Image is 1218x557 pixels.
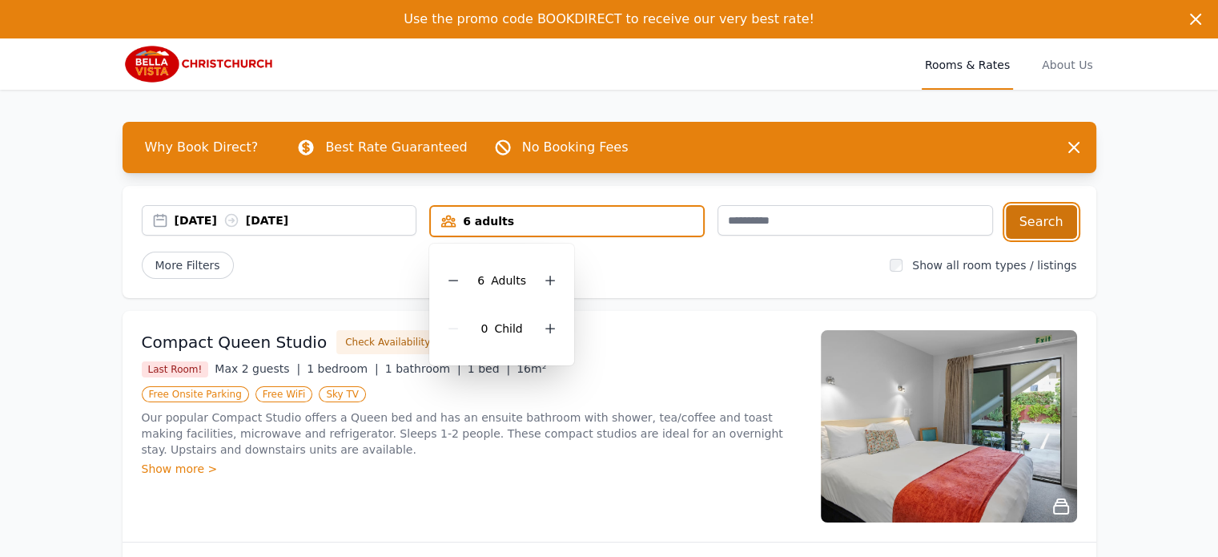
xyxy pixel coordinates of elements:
[1006,205,1077,239] button: Search
[142,252,234,279] span: More Filters
[142,386,249,402] span: Free Onsite Parking
[1039,38,1095,90] a: About Us
[385,362,461,375] span: 1 bathroom |
[477,274,484,287] span: 6
[307,362,379,375] span: 1 bedroom |
[336,330,439,354] button: Check Availability
[319,386,366,402] span: Sky TV
[132,131,271,163] span: Why Book Direct?
[404,11,814,26] span: Use the promo code BOOKDIRECT to receive our very best rate!
[175,212,416,228] div: [DATE] [DATE]
[142,410,802,458] p: Our popular Compact Studio offers a Queen bed and has an ensuite bathroom with shower, tea/coffee...
[142,361,209,377] span: Last Room!
[325,138,467,157] p: Best Rate Guaranteed
[255,386,313,402] span: Free WiFi
[922,38,1013,90] a: Rooms & Rates
[431,213,703,229] div: 6 adults
[142,461,802,477] div: Show more >
[215,362,300,375] span: Max 2 guests |
[142,331,328,353] h3: Compact Queen Studio
[912,259,1076,272] label: Show all room types / listings
[123,45,277,83] img: Bella Vista Christchurch
[491,274,526,287] span: Adult s
[517,362,546,375] span: 16m²
[480,322,488,335] span: 0
[522,138,629,157] p: No Booking Fees
[494,322,522,335] span: Child
[468,362,510,375] span: 1 bed |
